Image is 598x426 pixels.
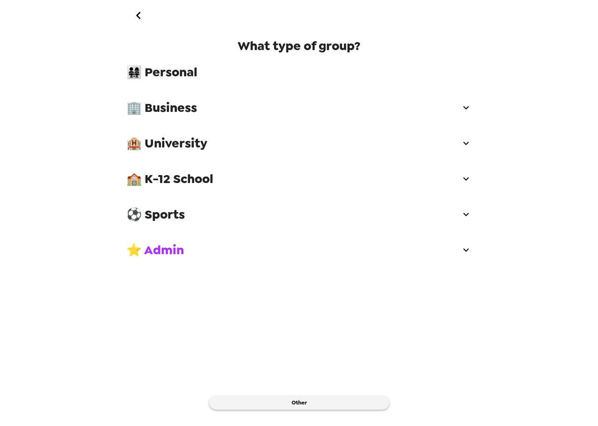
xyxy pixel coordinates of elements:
span: 👨‍👩‍👧‍👧 Personal [126,64,472,81]
div: ⭐ Admin [119,236,479,264]
span: 🏨 University [126,135,460,152]
span: ⭐ Admin [126,242,184,258]
div: 🏨 University [119,129,479,157]
span: 🏢 Business [126,99,460,116]
div: ⚽ Sports [119,200,479,228]
span: 🏫 K-12 School [126,170,460,187]
div: 🏢 Business [119,94,479,122]
button: Other [209,396,389,410]
span: ⚽ Sports [126,206,460,223]
div: 🏫 K-12 School [119,165,479,193]
div: 👨‍👩‍👧‍👧 Personal [119,58,479,86]
span: What type of group? [238,37,360,54]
